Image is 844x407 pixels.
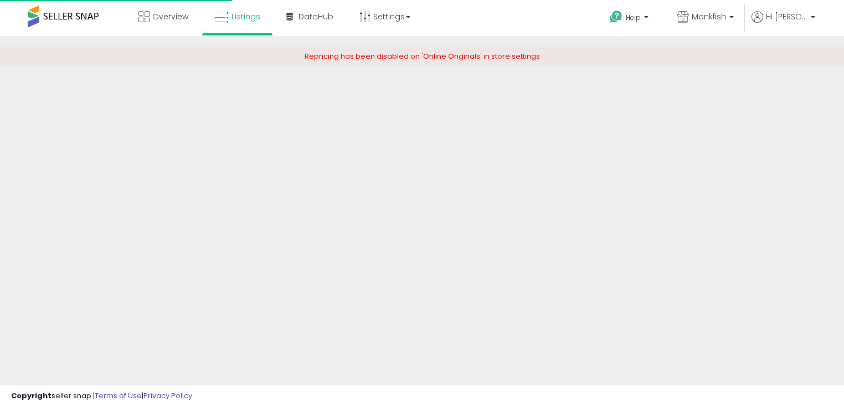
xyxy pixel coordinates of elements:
i: Get Help [609,10,623,24]
span: Help [626,13,641,22]
span: Monkfish [692,11,726,22]
span: Repricing has been disabled on 'Online Originals' in store settings [305,51,540,61]
strong: Copyright [11,390,52,401]
span: Hi [PERSON_NAME] [766,11,807,22]
a: Privacy Policy [143,390,192,401]
a: Terms of Use [95,390,142,401]
span: Overview [152,11,188,22]
div: seller snap | | [11,391,192,401]
a: Hi [PERSON_NAME] [752,11,815,36]
a: Help [601,2,660,36]
span: DataHub [299,11,333,22]
span: Listings [231,11,260,22]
